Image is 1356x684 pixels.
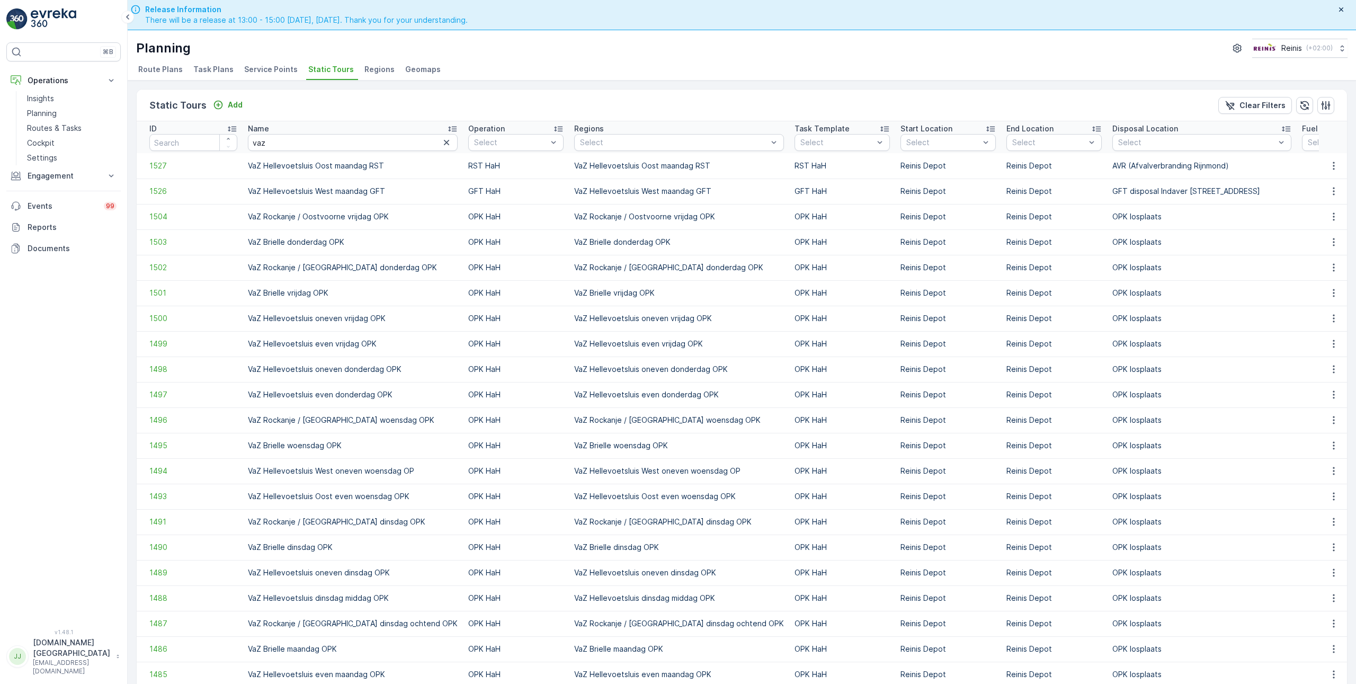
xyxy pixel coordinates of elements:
[895,204,1001,229] td: Reinis Depot
[308,64,354,75] span: Static Tours
[1001,331,1107,357] td: Reinis Depot
[569,636,789,662] td: VaZ Brielle maandag OPK
[1001,280,1107,306] td: Reinis Depot
[149,440,237,451] a: 1495
[6,165,121,186] button: Engagement
[209,99,247,111] button: Add
[149,669,237,680] a: 1485
[463,509,569,535] td: OPK HaH
[1107,179,1297,204] td: GFT disposal Indaver [STREET_ADDRESS]
[1107,204,1297,229] td: OPK losplaats
[149,288,237,298] a: 1501
[28,75,100,86] p: Operations
[895,306,1001,331] td: Reinis Depot
[1001,306,1107,331] td: Reinis Depot
[895,433,1001,458] td: Reinis Depot
[569,280,789,306] td: VaZ Brielle vrijdag OPK
[6,70,121,91] button: Operations
[243,407,463,433] td: VaZ Rockanje / [GEOGRAPHIC_DATA] woensdag OPK
[106,202,114,210] p: 99
[1107,331,1297,357] td: OPK losplaats
[23,106,121,121] a: Planning
[149,466,237,476] a: 1494
[149,542,237,553] a: 1490
[1239,100,1286,111] p: Clear Filters
[149,567,237,578] a: 1489
[789,560,895,585] td: OPK HaH
[1001,484,1107,509] td: Reinis Depot
[789,433,895,458] td: OPK HaH
[1107,407,1297,433] td: OPK losplaats
[895,585,1001,611] td: Reinis Depot
[463,407,569,433] td: OPK HaH
[1107,433,1297,458] td: OPK losplaats
[574,123,604,134] p: Regions
[149,161,237,171] a: 1527
[895,636,1001,662] td: Reinis Depot
[149,644,237,654] span: 1486
[1006,123,1054,134] p: End Location
[1001,153,1107,179] td: Reinis Depot
[463,306,569,331] td: OPK HaH
[1001,458,1107,484] td: Reinis Depot
[1001,229,1107,255] td: Reinis Depot
[569,153,789,179] td: VaZ Hellevoetsluis Oost maandag RST
[243,509,463,535] td: VaZ Rockanje / [GEOGRAPHIC_DATA] dinsdag OPK
[27,138,55,148] p: Cockpit
[895,280,1001,306] td: Reinis Depot
[463,458,569,484] td: OPK HaH
[23,91,121,106] a: Insights
[248,134,458,151] input: Search
[569,407,789,433] td: VaZ Rockanje / [GEOGRAPHIC_DATA] woensdag OPK
[569,585,789,611] td: VaZ Hellevoetsluis dinsdag middag OPK
[463,484,569,509] td: OPK HaH
[580,137,768,148] p: Select
[193,64,234,75] span: Task Plans
[243,535,463,560] td: VaZ Brielle dinsdag OPK
[1107,484,1297,509] td: OPK losplaats
[149,364,237,375] a: 1498
[6,196,121,217] a: Events99
[463,535,569,560] td: OPK HaH
[23,136,121,150] a: Cockpit
[1107,458,1297,484] td: OPK losplaats
[1107,255,1297,280] td: OPK losplaats
[228,100,243,110] p: Add
[243,229,463,255] td: VaZ Brielle donderdag OPK
[149,389,237,400] a: 1497
[906,137,979,148] p: Select
[895,179,1001,204] td: Reinis Depot
[6,217,121,238] a: Reports
[789,357,895,382] td: OPK HaH
[789,458,895,484] td: OPK HaH
[136,40,191,57] p: Planning
[569,509,789,535] td: VaZ Rockanje / [GEOGRAPHIC_DATA] dinsdag OPK
[895,331,1001,357] td: Reinis Depot
[463,357,569,382] td: OPK HaH
[1107,509,1297,535] td: OPK losplaats
[243,458,463,484] td: VaZ Hellevoetsluis West oneven woensdag OP
[149,211,237,222] a: 1504
[1252,39,1348,58] button: Reinis(+02:00)
[1302,123,1346,134] p: Fuel Station
[789,585,895,611] td: OPK HaH
[243,306,463,331] td: VaZ Hellevoetsluis oneven vrijdag OPK
[1107,357,1297,382] td: OPK losplaats
[789,306,895,331] td: OPK HaH
[1107,382,1297,407] td: OPK losplaats
[248,123,269,134] p: Name
[463,636,569,662] td: OPK HaH
[789,179,895,204] td: GFT HaH
[1107,306,1297,331] td: OPK losplaats
[243,382,463,407] td: VaZ Hellevoetsluis even donderdag OPK
[243,153,463,179] td: VaZ Hellevoetsluis Oost maandag RST
[569,535,789,560] td: VaZ Brielle dinsdag OPK
[27,153,57,163] p: Settings
[463,585,569,611] td: OPK HaH
[1001,535,1107,560] td: Reinis Depot
[243,204,463,229] td: VaZ Rockanje / Oostvoorne vrijdag OPK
